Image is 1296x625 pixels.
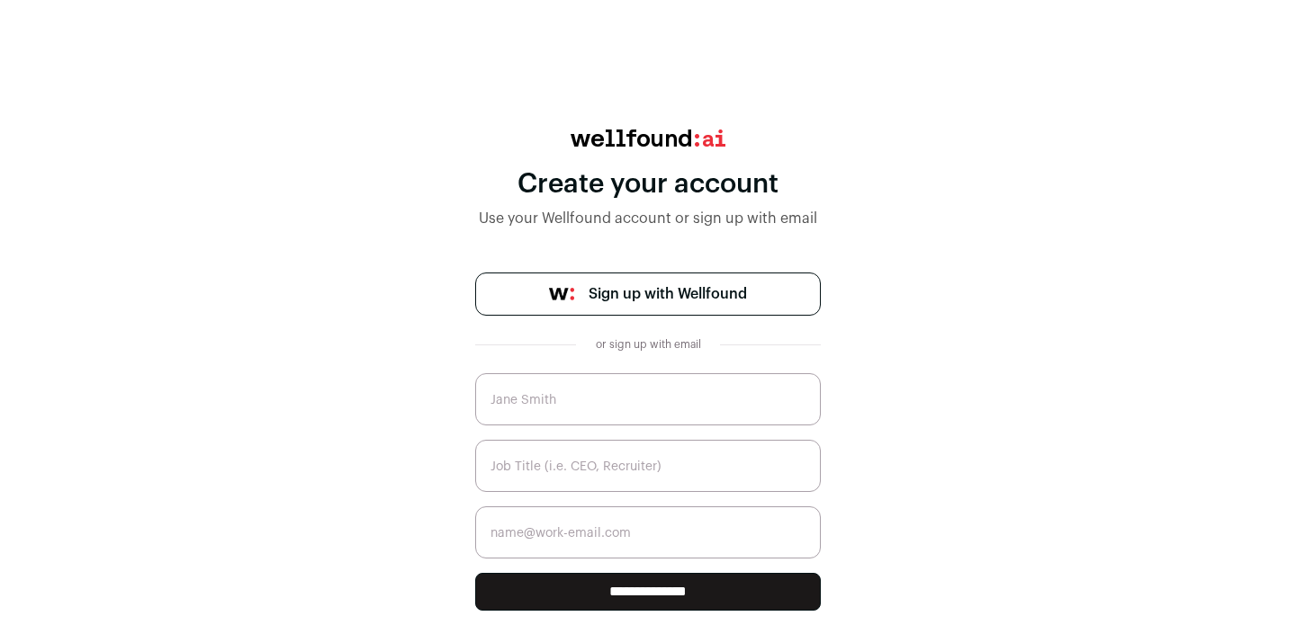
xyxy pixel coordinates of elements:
[475,272,821,316] a: Sign up with Wellfound
[475,373,821,425] input: Jane Smith
[475,168,821,201] div: Create your account
[571,129,725,147] img: wellfound:ai
[475,208,821,229] div: Use your Wellfound account or sign up with email
[589,283,747,305] span: Sign up with Wellfound
[475,506,821,558] input: name@work-email.com
[590,337,706,352] div: or sign up with email
[549,288,574,300] img: wellfound-symbol-flush-black-fb3c872781a75f747ccb3a119075da62bfe97bd399995f84a933054e44a575c4.png
[475,440,821,492] input: Job Title (i.e. CEO, Recruiter)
